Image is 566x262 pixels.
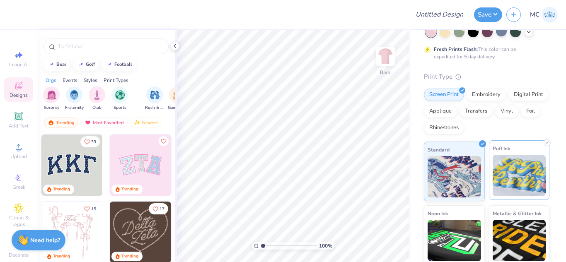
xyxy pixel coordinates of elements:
div: Digital Print [508,89,549,101]
div: Foil [521,105,540,118]
div: bear [56,62,66,67]
img: Game Day Image [173,90,182,100]
div: Trending [53,253,70,260]
div: Most Favorited [81,118,128,127]
div: filter for Club [89,87,105,111]
img: 9980f5e8-e6a1-4b4a-8839-2b0e9349023c [110,135,171,196]
div: This color can be expedited for 5 day delivery. [434,46,536,60]
div: Newest [130,118,162,127]
div: filter for Game Day [168,87,187,111]
span: 100 % [319,242,332,250]
button: Save [474,7,502,22]
span: Greek [12,184,25,190]
img: 3b9aba4f-e317-4aa7-a679-c95a879539bd [41,135,103,196]
span: Decorate [9,252,29,258]
span: Club [92,105,102,111]
img: Back [377,48,394,65]
div: Back [380,69,391,76]
button: filter button [145,87,164,111]
div: Trending [121,253,138,260]
span: Standard [428,145,450,154]
img: trending.gif [48,120,54,125]
img: Newest.gif [134,120,140,125]
button: bear [44,58,70,71]
div: Trending [121,186,138,192]
span: Rush & Bid [145,105,164,111]
img: edfb13fc-0e43-44eb-bea2-bf7fc0dd67f9 [102,135,164,196]
button: filter button [111,87,128,111]
button: filter button [43,87,60,111]
img: trend_line.gif [106,62,113,67]
span: Upload [10,153,27,160]
span: 33 [91,140,96,144]
span: Add Text [9,123,29,129]
div: Styles [84,77,97,84]
a: MC [530,7,558,23]
div: Trending [44,118,78,127]
div: football [114,62,132,67]
strong: Fresh Prints Flash: [434,46,478,53]
button: Like [159,136,169,146]
img: Maya Collier [542,7,558,23]
button: filter button [65,87,84,111]
span: Image AI [9,61,29,68]
img: Club Image [92,90,102,100]
img: 5ee11766-d822-42f5-ad4e-763472bf8dcf [171,135,232,196]
span: 15 [91,207,96,211]
span: Neon Ink [428,209,448,218]
div: Trending [53,186,70,192]
span: Puff Ink [493,144,510,153]
strong: Need help? [30,236,60,244]
span: Sorority [44,105,59,111]
img: trend_line.gif [77,62,84,67]
img: Sports Image [115,90,125,100]
div: Screen Print [424,89,464,101]
span: Sports [114,105,126,111]
button: Like [80,203,100,214]
button: Like [149,203,168,214]
img: trend_line.gif [48,62,55,67]
span: Clipart & logos [4,214,33,228]
div: filter for Rush & Bid [145,87,164,111]
input: Untitled Design [409,6,470,23]
div: Embroidery [467,89,506,101]
img: Puff Ink [493,155,546,196]
div: Events [63,77,77,84]
img: Neon Ink [428,220,481,261]
span: Designs [10,92,28,99]
div: Transfers [460,105,493,118]
div: Orgs [46,77,56,84]
button: golf [73,58,99,71]
input: Try "Alpha" [57,42,163,50]
span: 17 [160,207,164,211]
div: golf [86,62,95,67]
img: Fraternity Image [70,90,79,100]
div: filter for Sports [111,87,128,111]
div: Rhinestones [424,122,464,134]
img: Sorority Image [47,90,56,100]
button: Like [80,136,100,147]
div: Print Types [104,77,128,84]
button: filter button [89,87,105,111]
span: MC [530,10,539,19]
div: filter for Fraternity [65,87,84,111]
div: Vinyl [495,105,518,118]
span: Fraternity [65,105,84,111]
div: Applique [424,105,457,118]
img: Rush & Bid Image [150,90,160,100]
span: Game Day [168,105,187,111]
button: football [102,58,136,71]
img: most_fav.gif [85,120,91,125]
button: filter button [168,87,187,111]
span: Metallic & Glitter Ink [493,209,542,218]
div: Print Type [424,72,549,82]
img: Standard [428,156,481,197]
div: filter for Sorority [43,87,60,111]
img: Metallic & Glitter Ink [493,220,546,261]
